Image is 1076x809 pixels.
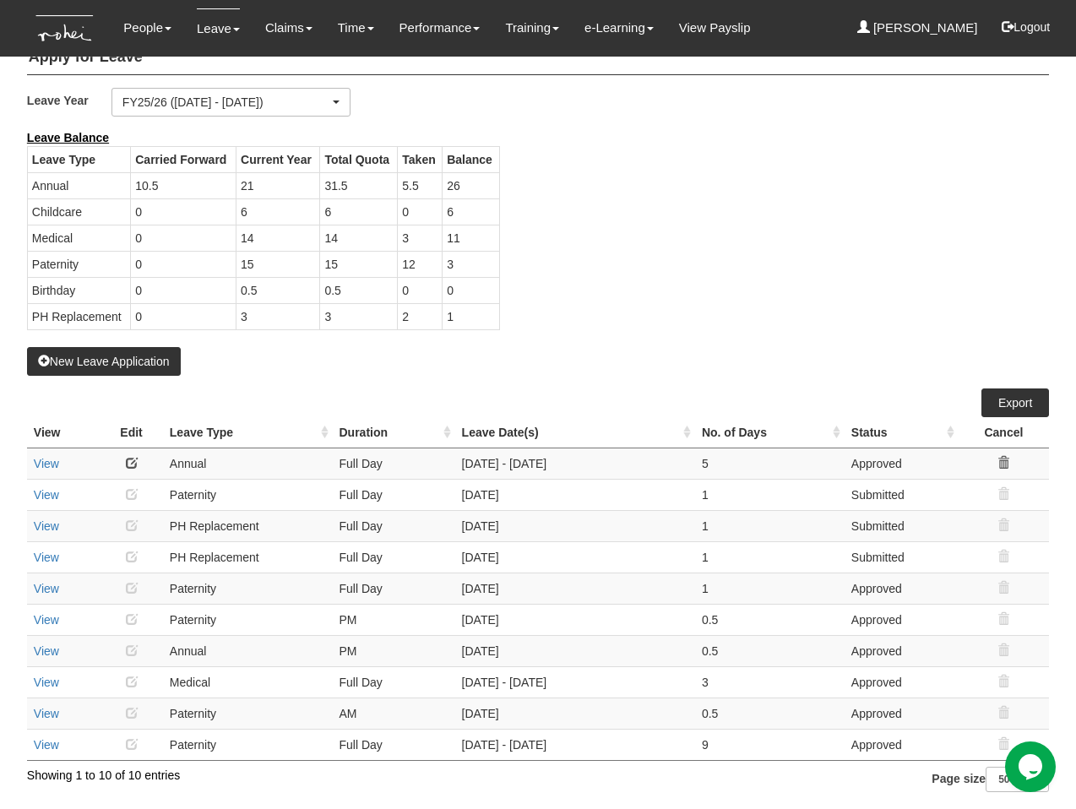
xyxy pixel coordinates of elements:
td: 1 [443,303,500,329]
td: Paternity [163,479,333,510]
td: Approved [845,604,959,635]
td: PH Replacement [163,541,333,573]
td: Full Day [333,541,455,573]
td: Approved [845,448,959,479]
td: 3 [695,666,845,698]
td: Full Day [333,448,455,479]
td: Annual [163,635,333,666]
a: View [34,488,59,502]
th: Cancel [959,417,1049,448]
td: 15 [320,251,398,277]
a: View [34,457,59,470]
button: New Leave Application [27,347,181,376]
td: 0.5 [320,277,398,303]
td: 0 [398,198,443,225]
td: Submitted [845,479,959,510]
a: Export [981,388,1049,417]
a: View [34,707,59,720]
td: Paternity [163,729,333,760]
a: View [34,676,59,689]
th: Taken [398,146,443,172]
a: Time [338,8,374,47]
a: View [34,519,59,533]
td: PH Replacement [27,303,130,329]
td: 0.5 [695,604,845,635]
th: Current Year [236,146,320,172]
td: AM [333,698,455,729]
td: 31.5 [320,172,398,198]
th: No. of Days : activate to sort column ascending [695,417,845,448]
td: Approved [845,698,959,729]
td: [DATE] [455,541,695,573]
td: 14 [236,225,320,251]
td: 1 [695,510,845,541]
td: 1 [695,573,845,604]
td: Full Day [333,479,455,510]
td: 0.5 [695,698,845,729]
td: 10.5 [131,172,236,198]
td: 11 [443,225,500,251]
td: Submitted [845,510,959,541]
td: Annual [27,172,130,198]
label: Page size [932,767,1049,792]
td: Submitted [845,541,959,573]
td: [DATE] - [DATE] [455,448,695,479]
td: 1 [695,541,845,573]
td: 0 [131,303,236,329]
td: PM [333,635,455,666]
td: Medical [163,666,333,698]
a: Performance [399,8,481,47]
td: Approved [845,635,959,666]
td: Medical [27,225,130,251]
td: Full Day [333,666,455,698]
th: Leave Type [27,146,130,172]
th: Total Quota [320,146,398,172]
td: Approved [845,573,959,604]
td: 21 [236,172,320,198]
a: e-Learning [584,8,654,47]
td: 5.5 [398,172,443,198]
th: Leave Date(s) : activate to sort column ascending [455,417,695,448]
button: Logout [990,7,1062,47]
td: Full Day [333,573,455,604]
td: 0 [131,251,236,277]
td: 6 [320,198,398,225]
td: 3 [398,225,443,251]
td: 0.5 [236,277,320,303]
td: Paternity [163,698,333,729]
td: [DATE] [455,604,695,635]
th: Carried Forward [131,146,236,172]
th: Edit [100,417,163,448]
td: [DATE] [455,573,695,604]
td: 9 [695,729,845,760]
td: Paternity [163,573,333,604]
td: 3 [443,251,500,277]
select: Page size [986,767,1049,792]
td: [DATE] - [DATE] [455,729,695,760]
td: 3 [320,303,398,329]
td: [DATE] [455,635,695,666]
td: 3 [236,303,320,329]
a: View Payslip [679,8,751,47]
td: [DATE] [455,479,695,510]
td: 0 [131,277,236,303]
b: Leave Balance [27,131,109,144]
td: [DATE] [455,698,695,729]
td: 0 [131,198,236,225]
th: Status : activate to sort column ascending [845,417,959,448]
td: Birthday [27,277,130,303]
td: 0 [398,277,443,303]
label: Leave Year [27,88,111,112]
td: Full Day [333,729,455,760]
a: Training [505,8,559,47]
td: PM [333,604,455,635]
th: Duration : activate to sort column ascending [333,417,455,448]
iframe: chat widget [1005,741,1059,792]
div: FY25/26 ([DATE] - [DATE]) [122,94,329,111]
a: Claims [265,8,312,47]
a: People [123,8,171,47]
td: Annual [163,448,333,479]
td: Paternity [163,604,333,635]
a: View [34,613,59,627]
td: Full Day [333,510,455,541]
